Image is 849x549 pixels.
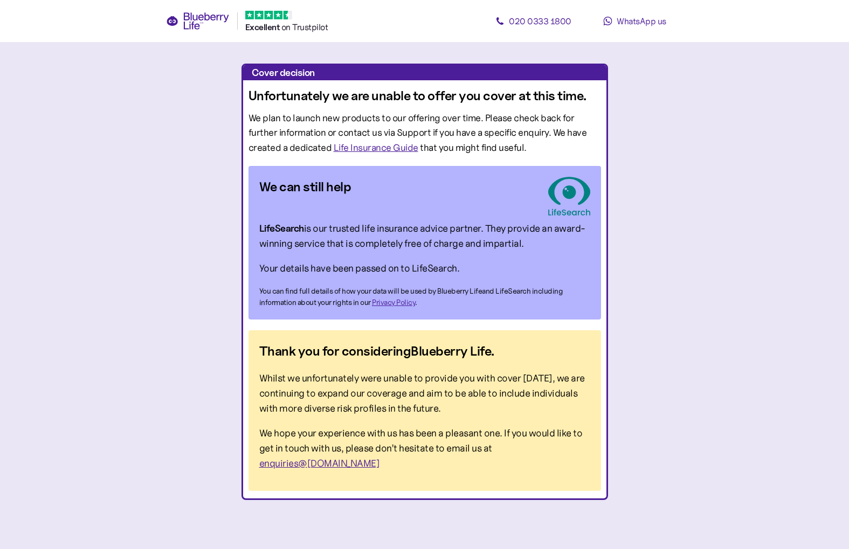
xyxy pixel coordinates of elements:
span: Excellent ️ [245,22,281,32]
div: We plan to launch new products to our offering over time. Please check back for further informati... [249,111,601,155]
div: You can find full details of how your data will be used by Blueberry Life and LifeSearch includin... [259,286,590,309]
a: Life Insurance Guide [334,142,418,154]
div: We can still help [259,177,590,197]
b: LifeSearch [259,223,304,234]
a: Privacy Policy [372,297,415,307]
div: Unfortunately we are unable to offer you cover at this time. [249,86,601,106]
span: 020 0333 1800 [509,16,571,26]
p: Whilst we unfortunately were unable to provide you with cover [DATE], we are continuing to expand... [259,371,590,416]
p: Your details have been passed on to LifeSearch. [259,261,590,276]
a: WhatsApp us [586,10,684,32]
a: 020 0333 1800 [485,10,582,32]
p: is our trusted life insurance advice partner. They provide an award-winning service that is compl... [259,221,590,251]
p: We hope your experience with us has been a pleasant one. If you would like to get in touch with u... [259,426,590,471]
span: on Trustpilot [281,22,328,32]
div: Thank you for considering Blueberry Life . [259,341,590,361]
img: LifeSearch [548,177,590,216]
a: enquiries@[DOMAIN_NAME] [259,457,380,469]
span: WhatsApp us [617,16,666,26]
div: Cover decision [252,65,598,80]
